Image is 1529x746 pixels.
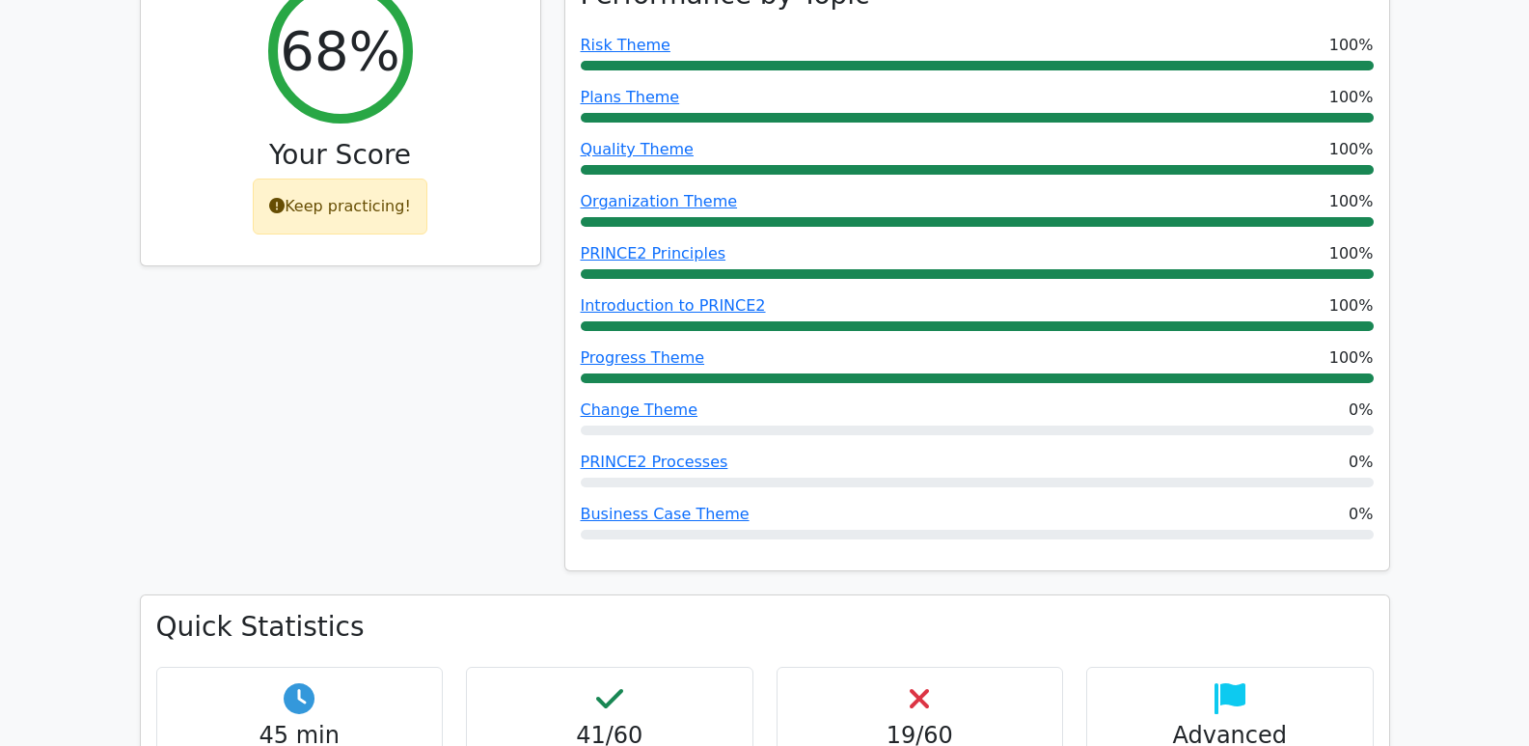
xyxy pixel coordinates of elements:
span: 100% [1329,294,1374,318]
h2: 68% [280,18,399,83]
span: 100% [1329,86,1374,109]
span: 100% [1329,242,1374,265]
span: 100% [1329,34,1374,57]
div: Keep practicing! [253,179,427,235]
span: 100% [1329,138,1374,161]
span: 0% [1349,451,1373,474]
h3: Your Score [156,139,525,172]
a: Risk Theme [581,36,670,54]
a: Change Theme [581,401,698,419]
a: PRINCE2 Principles [581,244,726,262]
a: Introduction to PRINCE2 [581,296,766,315]
h3: Quick Statistics [156,611,1374,644]
span: 0% [1349,399,1373,422]
span: 0% [1349,503,1373,526]
a: Business Case Theme [581,505,750,523]
a: Organization Theme [581,192,738,210]
a: Quality Theme [581,140,694,158]
span: 100% [1329,346,1374,370]
a: PRINCE2 Processes [581,453,728,471]
a: Progress Theme [581,348,705,367]
span: 100% [1329,190,1374,213]
a: Plans Theme [581,88,680,106]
